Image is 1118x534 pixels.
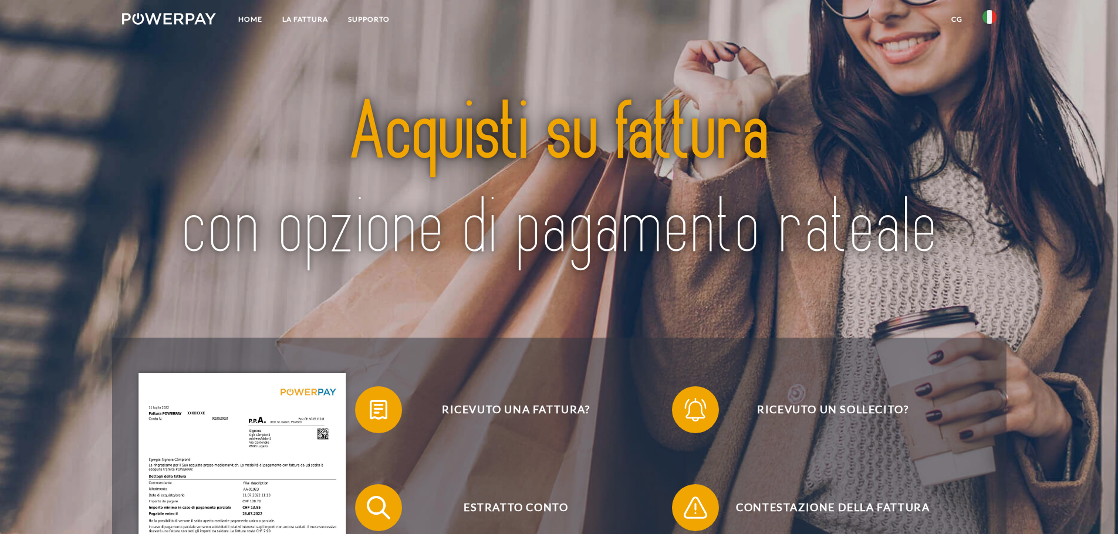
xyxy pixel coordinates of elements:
[672,386,977,433] button: Ricevuto un sollecito?
[372,484,660,531] span: Estratto conto
[165,53,953,310] img: title-powerpay_it.svg
[355,386,660,433] button: Ricevuto una fattura?
[364,493,393,522] img: qb_search.svg
[672,484,977,531] button: Contestazione della fattura
[1071,487,1109,525] iframe: Button to launch messaging window
[272,9,338,30] a: LA FATTURA
[941,9,972,30] a: CG
[364,395,393,424] img: qb_bill.svg
[122,13,217,25] img: logo-powerpay-white.svg
[982,10,997,24] img: it
[681,395,710,424] img: qb_bell.svg
[355,484,660,531] button: Estratto conto
[338,9,400,30] a: Supporto
[689,484,977,531] span: Contestazione della fattura
[689,386,977,433] span: Ricevuto un sollecito?
[681,493,710,522] img: qb_warning.svg
[372,386,660,433] span: Ricevuto una fattura?
[228,9,272,30] a: Home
